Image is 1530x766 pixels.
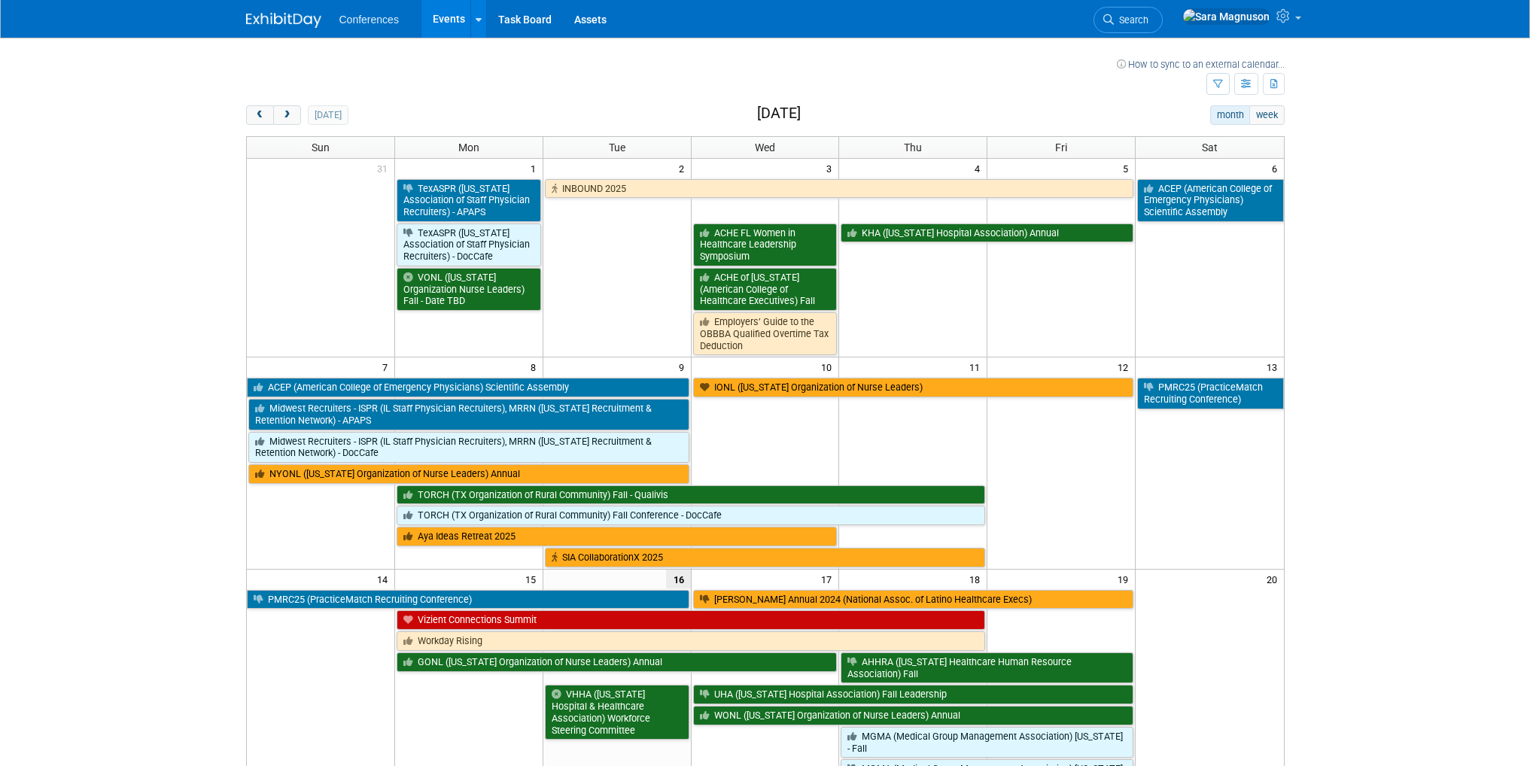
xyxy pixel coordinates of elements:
span: 6 [1270,159,1284,178]
a: VONL ([US_STATE] Organization Nurse Leaders) Fall - Date TBD [397,268,541,311]
span: Mon [458,141,479,154]
a: Vizient Connections Summit [397,610,985,630]
a: ACEP (American College of Emergency Physicians) Scientific Assembly [1137,179,1283,222]
span: Search [1114,14,1148,26]
a: How to sync to an external calendar... [1117,59,1285,70]
a: VHHA ([US_STATE] Hospital & Healthcare Association) Workforce Steering Committee [545,685,689,740]
a: GONL ([US_STATE] Organization of Nurse Leaders) Annual [397,652,838,672]
a: Aya Ideas Retreat 2025 [397,527,838,546]
span: 15 [524,570,543,588]
a: IONL ([US_STATE] Organization of Nurse Leaders) [693,378,1134,397]
span: Sun [312,141,330,154]
span: 16 [666,570,691,588]
span: 10 [820,357,838,376]
span: Conferences [339,14,399,26]
a: Midwest Recruiters - ISPR (IL Staff Physician Recruiters), MRRN ([US_STATE] Recruitment & Retenti... [248,399,689,430]
a: Workday Rising [397,631,985,651]
a: ACHE of [US_STATE] (American College of Healthcare Executives) Fall [693,268,838,311]
span: 1 [529,159,543,178]
span: Tue [609,141,625,154]
a: TORCH (TX Organization of Rural Community) Fall Conference - DocCafe [397,506,985,525]
span: Wed [755,141,775,154]
button: [DATE] [308,105,348,125]
a: SIA CollaborationX 2025 [545,548,986,567]
span: 14 [376,570,394,588]
a: Employers’ Guide to the OBBBA Qualified Overtime Tax Deduction [693,312,838,355]
span: 8 [529,357,543,376]
button: prev [246,105,274,125]
span: 5 [1121,159,1135,178]
button: week [1249,105,1284,125]
span: 31 [376,159,394,178]
span: 9 [677,357,691,376]
a: Midwest Recruiters - ISPR (IL Staff Physician Recruiters), MRRN ([US_STATE] Recruitment & Retenti... [248,432,689,463]
a: TORCH (TX Organization of Rural Community) Fall - Qualivis [397,485,985,505]
span: 13 [1265,357,1284,376]
span: 7 [381,357,394,376]
a: Search [1094,7,1163,33]
span: 18 [968,570,987,588]
img: ExhibitDay [246,13,321,28]
span: 4 [973,159,987,178]
a: UHA ([US_STATE] Hospital Association) Fall Leadership [693,685,1134,704]
span: 3 [825,159,838,178]
a: TexASPR ([US_STATE] Association of Staff Physician Recruiters) - APAPS [397,179,541,222]
a: [PERSON_NAME] Annual 2024 (National Assoc. of Latino Healthcare Execs) [693,590,1134,609]
span: 11 [968,357,987,376]
span: 19 [1116,570,1135,588]
span: 12 [1116,357,1135,376]
span: 17 [820,570,838,588]
button: month [1210,105,1250,125]
a: ACHE FL Women in Healthcare Leadership Symposium [693,223,838,266]
span: Fri [1055,141,1067,154]
button: next [273,105,301,125]
img: Sara Magnuson [1182,8,1270,25]
a: PMRC25 (PracticeMatch Recruiting Conference) [1137,378,1283,409]
a: AHHRA ([US_STATE] Healthcare Human Resource Association) Fall [841,652,1133,683]
h2: [DATE] [757,105,801,122]
a: KHA ([US_STATE] Hospital Association) Annual [841,223,1133,243]
span: 20 [1265,570,1284,588]
span: Sat [1202,141,1218,154]
a: TexASPR ([US_STATE] Association of Staff Physician Recruiters) - DocCafe [397,223,541,266]
a: ACEP (American College of Emergency Physicians) Scientific Assembly [247,378,689,397]
span: Thu [904,141,922,154]
span: 2 [677,159,691,178]
a: INBOUND 2025 [545,179,1133,199]
a: PMRC25 (PracticeMatch Recruiting Conference) [247,590,689,609]
a: NYONL ([US_STATE] Organization of Nurse Leaders) Annual [248,464,689,484]
a: MGMA (Medical Group Management Association) [US_STATE] - Fall [841,727,1133,758]
a: WONL ([US_STATE] Organization of Nurse Leaders) Annual [693,706,1134,725]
